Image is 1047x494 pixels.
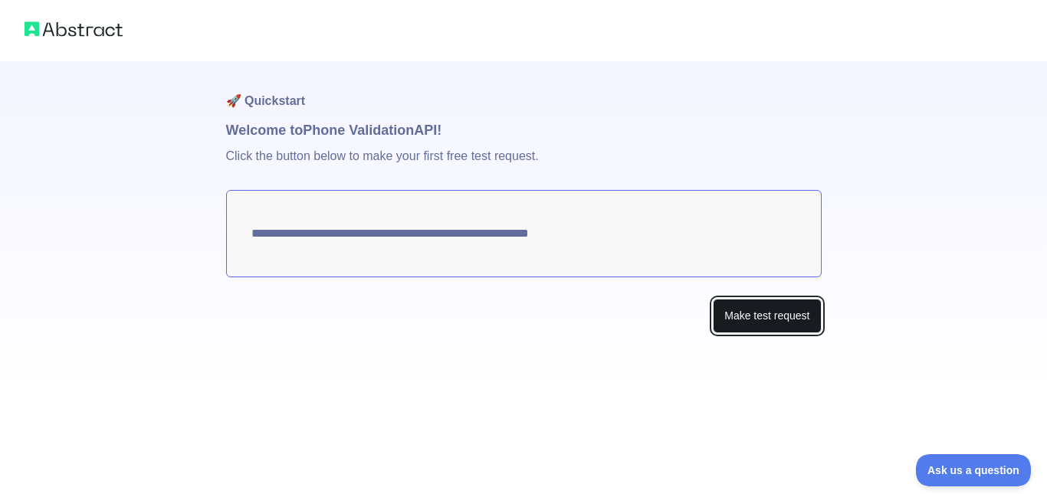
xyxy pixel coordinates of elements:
[916,454,1032,486] iframe: Toggle Customer Support
[226,61,822,119] h1: 🚀 Quickstart
[713,299,821,333] button: Make test request
[226,119,822,141] h1: Welcome to Phone Validation API!
[226,141,822,190] p: Click the button below to make your first free test request.
[25,18,123,40] img: Abstract logo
